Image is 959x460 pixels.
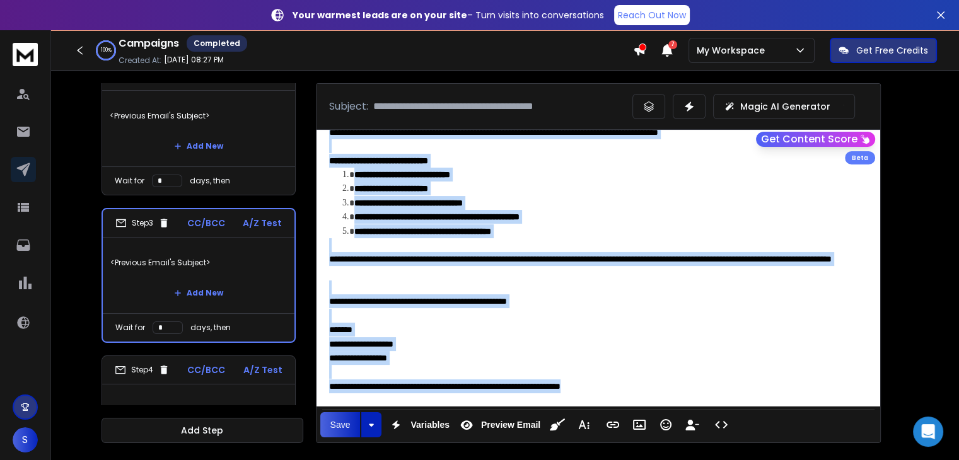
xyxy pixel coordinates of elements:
p: <Previous Email's Subject> [110,98,288,134]
button: Get Free Credits [830,38,937,63]
button: Variables [384,412,452,437]
div: Step 4 [115,364,170,376]
button: Magic AI Generator [713,94,855,119]
p: [DATE] 08:27 PM [164,55,224,65]
p: – Turn visits into conversations [293,9,604,21]
p: Wait for [115,323,145,333]
p: Get Free Credits [856,44,928,57]
button: Add Step [102,418,303,443]
p: Wait for [115,176,144,186]
button: Preview Email [455,412,543,437]
button: Get Content Score [756,132,875,147]
p: Subject: [329,99,368,114]
p: Magic AI Generator [740,100,830,113]
button: More Text [572,412,596,437]
button: Add New [164,134,233,159]
p: CC/BCC [187,364,225,376]
img: logo [13,43,38,66]
button: Save [320,412,361,437]
span: Variables [408,420,452,430]
button: Insert Image (Ctrl+P) [627,412,651,437]
button: S [13,427,38,452]
p: My Workspace [697,44,770,57]
div: Beta [845,151,875,164]
button: Insert Link (Ctrl+K) [601,412,625,437]
button: Insert Unsubscribe Link [680,412,704,437]
p: days, then [190,323,231,333]
li: Step2CC/BCCA/Z Test<Previous Email's Subject>Add NewWait fordays, then [102,62,296,195]
div: Step 3 [115,217,170,229]
p: Created At: [119,55,161,66]
p: CC/BCC [187,217,225,229]
li: Step3CC/BCCA/Z Test<Previous Email's Subject>Add NewWait fordays, then [102,208,296,343]
button: Code View [709,412,733,437]
p: <Previous Email's Subject> [110,392,288,427]
p: A/Z Test [243,217,282,229]
p: 100 % [101,47,112,54]
h1: Campaigns [119,36,179,51]
p: A/Z Test [243,364,282,376]
button: Clean HTML [545,412,569,437]
div: Completed [187,35,247,52]
button: Emoticons [654,412,678,437]
p: <Previous Email's Subject> [110,245,287,280]
strong: Your warmest leads are on your site [293,9,467,21]
span: Preview Email [479,420,543,430]
div: Open Intercom Messenger [913,417,943,447]
p: days, then [190,176,230,186]
button: Add New [164,280,233,306]
a: Reach Out Now [614,5,690,25]
p: Reach Out Now [618,9,686,21]
span: 7 [668,40,677,49]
